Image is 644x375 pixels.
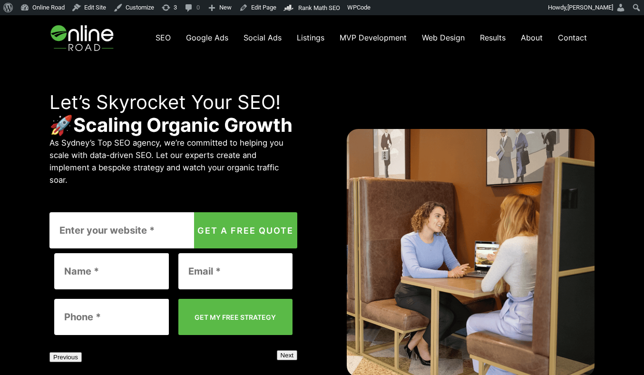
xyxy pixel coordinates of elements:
a: Listings [289,28,332,48]
span: SEO [156,33,171,42]
a: Results [472,28,513,48]
span: Rank Math SEO [298,4,340,11]
span: MVP Development [340,33,407,42]
button: GET A FREE QUOTE [194,212,297,248]
a: MVP Development [332,28,414,48]
span: Contact [558,33,587,42]
button: Previous [49,352,82,362]
strong: Scaling Organic Growth [73,113,293,137]
a: Contact [550,28,595,48]
span: Listings [297,33,324,42]
input: Enter your website * [49,212,214,248]
p: As Sydney’s Top SEO agency, we’re committed to helping you scale with data-driven SEO. Let our ex... [49,137,297,186]
a: Web Design [414,28,472,48]
a: About [513,28,550,48]
span: About [521,33,543,42]
img: Online Road [49,15,117,60]
a: SEO [148,28,178,48]
span: Web Design [422,33,465,42]
p: Let’s Skyrocket Your SEO!🚀 [49,91,297,137]
button: Next [277,350,297,360]
span: [PERSON_NAME] [567,4,613,11]
nav: Navigation [148,28,595,48]
a: Google Ads [178,28,236,48]
span: Social Ads [244,33,282,42]
form: Contact form [49,212,297,363]
input: GET MY FREE STRATEGY [178,299,293,335]
span: Results [480,33,506,42]
span: Google Ads [186,33,228,42]
a: Social Ads [236,28,289,48]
